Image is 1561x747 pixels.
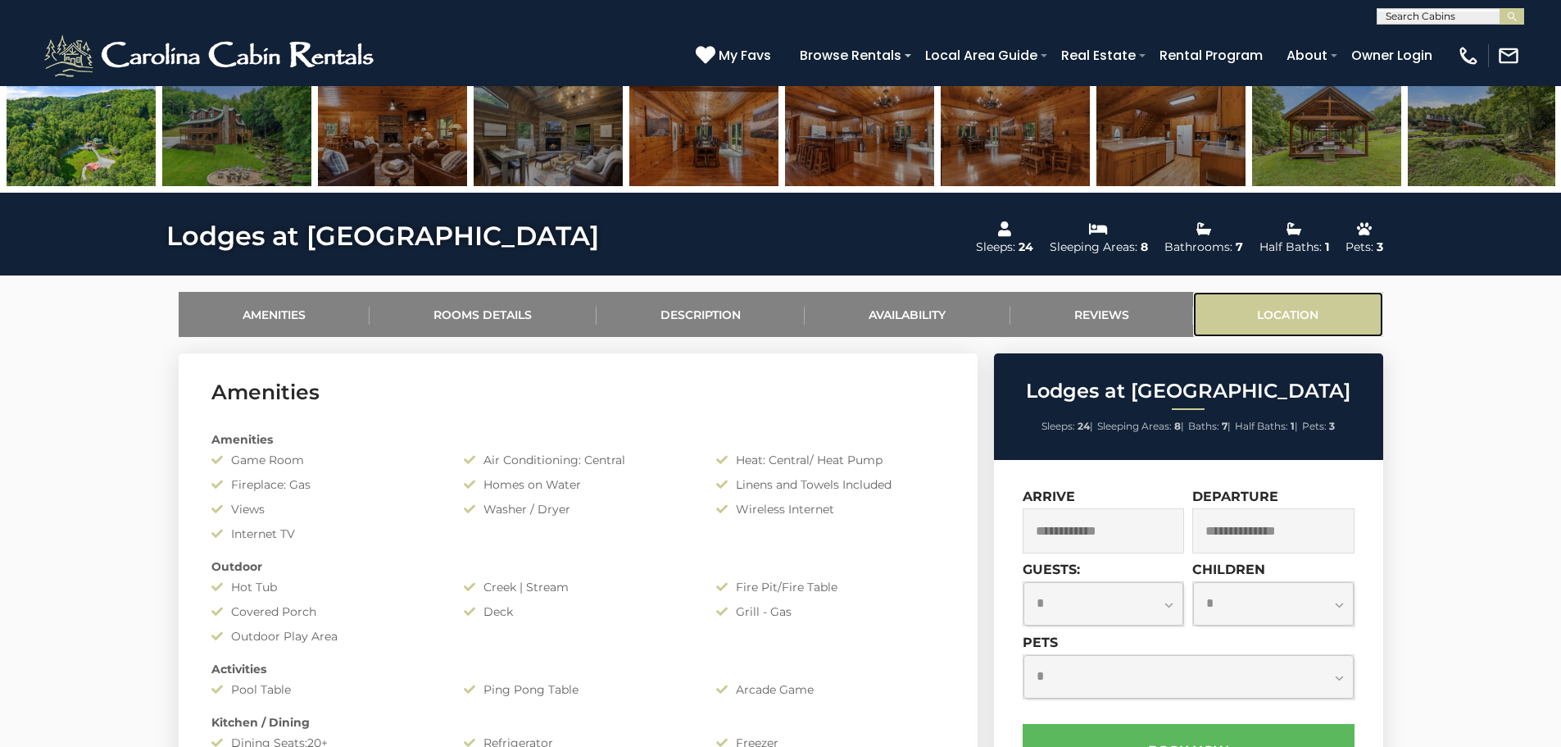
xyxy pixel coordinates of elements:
strong: 8 [1174,420,1181,432]
div: Activities [199,661,957,677]
div: Fireplace: Gas [199,476,452,493]
img: 164725359 [318,84,467,186]
li: | [1235,416,1298,437]
span: Pets: [1302,420,1327,432]
a: Reviews [1010,292,1194,337]
span: My Favs [719,45,771,66]
div: Wireless Internet [704,501,956,517]
strong: 24 [1078,420,1090,432]
li: | [1188,416,1231,437]
label: Departure [1192,489,1278,504]
div: Fire Pit/Fire Table [704,579,956,595]
div: Heat: Central/ Heat Pump [704,452,956,468]
div: Amenities [199,431,957,448]
label: Pets [1023,635,1058,650]
span: Half Baths: [1235,420,1288,432]
span: Sleeping Areas: [1097,420,1172,432]
div: Homes on Water [452,476,704,493]
div: Linens and Towels Included [704,476,956,493]
a: My Favs [696,45,775,66]
div: Hot Tub [199,579,452,595]
li: | [1097,416,1184,437]
a: About [1278,41,1336,70]
h2: Lodges at [GEOGRAPHIC_DATA] [998,380,1379,402]
img: 164725307 [1096,84,1246,186]
div: Air Conditioning: Central [452,452,704,468]
div: Deck [452,604,704,620]
img: 164725371 [1252,84,1401,186]
div: Arcade Game [704,681,956,698]
div: Pool Table [199,681,452,698]
label: Arrive [1023,489,1075,504]
div: Outdoor Play Area [199,628,452,645]
a: Browse Rentals [792,41,910,70]
a: Local Area Guide [917,41,1046,70]
a: Location [1193,292,1383,337]
label: Guests: [1023,562,1080,577]
strong: 3 [1329,420,1335,432]
img: phone-regular-white.png [1457,44,1480,67]
span: Baths: [1188,420,1219,432]
a: Rental Program [1151,41,1271,70]
div: Kitchen / Dining [199,714,957,731]
img: 164725439 [7,84,156,186]
img: 164725446 [162,84,311,186]
img: White-1-2.png [41,31,381,80]
img: 164725397 [941,84,1090,186]
strong: 7 [1222,420,1227,432]
strong: 1 [1291,420,1295,432]
div: Ping Pong Table [452,681,704,698]
div: Outdoor [199,558,957,575]
img: 164725365 [629,84,778,186]
li: | [1041,416,1093,437]
a: Description [597,292,805,337]
img: 164725364 [785,84,934,186]
a: Availability [805,292,1010,337]
div: Covered Porch [199,604,452,620]
div: Views [199,501,452,517]
div: Grill - Gas [704,604,956,620]
h3: Amenities [211,378,945,407]
a: Rooms Details [370,292,597,337]
a: Owner Login [1343,41,1441,70]
img: 164725319 [1408,84,1557,186]
div: Washer / Dryer [452,501,704,517]
div: Creek | Stream [452,579,704,595]
a: Amenities [179,292,370,337]
span: Sleeps: [1041,420,1075,432]
div: Game Room [199,452,452,468]
a: Real Estate [1053,41,1144,70]
label: Children [1192,562,1265,577]
div: Internet TV [199,526,452,542]
img: mail-regular-white.png [1497,44,1520,67]
img: 164725414 [474,84,623,186]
